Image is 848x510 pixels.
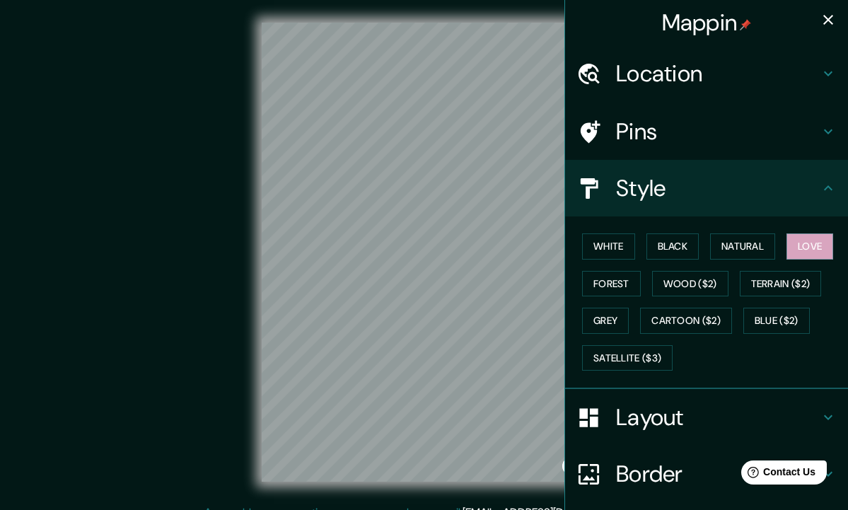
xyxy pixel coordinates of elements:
h4: Pins [616,117,820,146]
button: Wood ($2) [652,271,728,297]
div: Location [565,45,848,102]
button: Terrain ($2) [740,271,822,297]
button: Forest [582,271,641,297]
button: Satellite ($3) [582,345,673,371]
button: White [582,233,635,260]
button: Blue ($2) [743,308,810,334]
div: Style [565,160,848,216]
img: pin-icon.png [740,19,751,30]
div: Pins [565,103,848,160]
button: Natural [710,233,775,260]
h4: Mappin [662,8,752,37]
button: Grey [582,308,629,334]
div: Layout [565,389,848,446]
canvas: Map [262,23,586,482]
h4: Style [616,174,820,202]
button: Black [646,233,699,260]
iframe: Help widget launcher [722,455,832,494]
div: Border [565,446,848,502]
button: Love [786,233,833,260]
h4: Location [616,59,820,88]
button: Cartoon ($2) [640,308,732,334]
h4: Layout [616,403,820,431]
button: Toggle attribution [562,458,579,475]
h4: Border [616,460,820,488]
